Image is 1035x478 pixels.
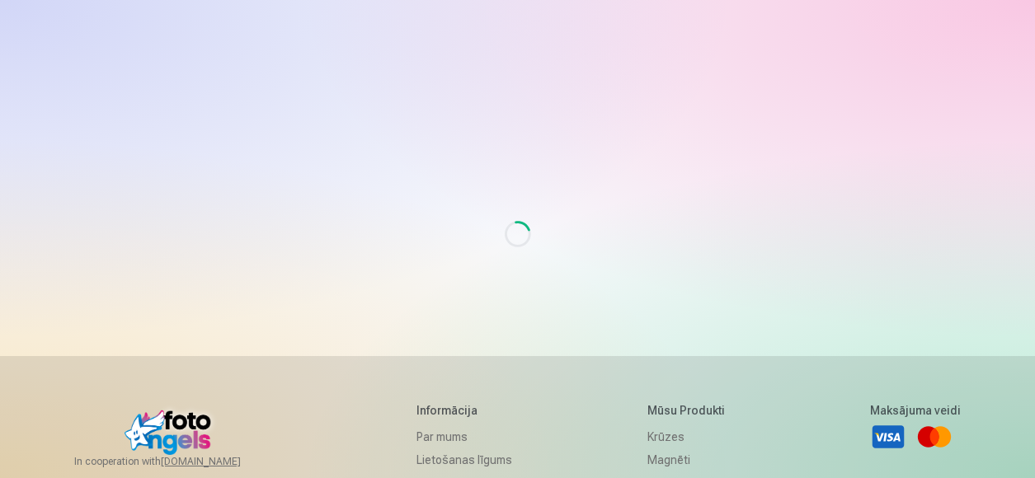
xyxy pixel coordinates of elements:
[647,425,734,448] a: Krūzes
[416,425,512,448] a: Par mums
[416,448,512,471] a: Lietošanas līgums
[647,402,734,419] h5: Mūsu produkti
[870,402,961,419] h5: Maksājuma veidi
[916,419,953,455] a: Mastercard
[74,455,280,468] span: In cooperation with
[161,455,280,468] a: [DOMAIN_NAME]
[416,402,512,419] h5: Informācija
[647,448,734,471] a: Magnēti
[870,419,906,455] a: Visa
